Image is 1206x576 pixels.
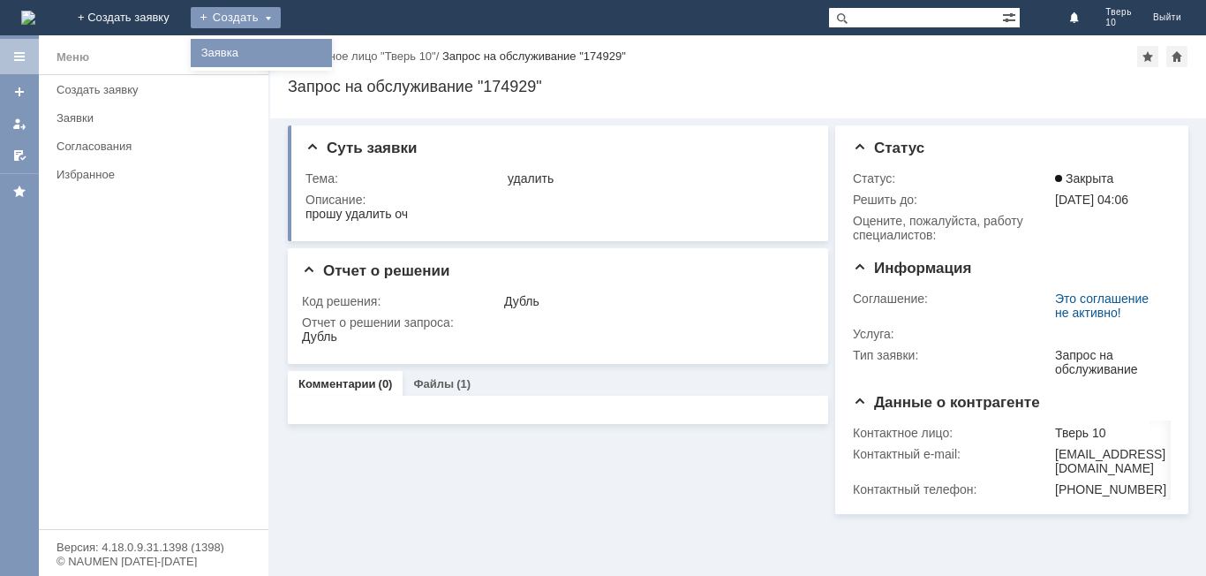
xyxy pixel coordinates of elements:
[853,426,1051,440] div: Контактное лицо:
[194,42,328,64] a: Заявка
[853,171,1051,186] div: Статус:
[1105,18,1132,28] span: 10
[57,83,258,96] div: Создать заявку
[853,394,1040,411] span: Данные о контрагенте
[21,11,35,25] img: logo
[853,140,924,156] span: Статус
[302,294,501,308] div: Код решения:
[508,171,805,186] div: удалить
[853,193,1051,207] div: Решить до:
[5,78,34,106] a: Создать заявку
[57,111,258,125] div: Заявки
[5,141,34,170] a: Мои согласования
[853,447,1051,461] div: Контактный e-mail:
[302,262,449,279] span: Отчет о решении
[49,133,265,160] a: Согласования
[57,542,251,553] div: Версия: 4.18.0.9.31.1398 (1398)
[57,168,238,181] div: Избранное
[57,556,251,567] div: © NAUMEN [DATE]-[DATE]
[853,260,971,277] span: Информация
[1055,171,1113,186] span: Закрыта
[504,294,805,308] div: Дубль
[305,171,504,186] div: Тема:
[853,348,1051,362] div: Тип заявки:
[1055,447,1166,475] div: [EMAIL_ADDRESS][DOMAIN_NAME]
[1166,46,1187,67] div: Сделать домашней страницей
[57,140,258,153] div: Согласования
[1105,7,1132,18] span: Тверь
[288,49,442,63] div: /
[298,377,376,390] a: Комментарии
[853,214,1051,242] div: Oцените, пожалуйста, работу специалистов:
[853,327,1051,341] div: Услуга:
[1055,426,1166,440] div: Тверь 10
[288,49,436,63] a: Контактное лицо "Тверь 10"
[1055,193,1128,207] span: [DATE] 04:06
[1055,482,1166,496] div: [PHONE_NUMBER]
[1002,8,1020,25] span: Расширенный поиск
[305,193,809,207] div: Описание:
[853,482,1051,496] div: Контактный телефон:
[288,78,1188,95] div: Запрос на обслуживание "174929"
[49,76,265,103] a: Создать заявку
[305,140,417,156] span: Суть заявки
[57,47,89,68] div: Меню
[5,110,34,138] a: Мои заявки
[413,377,454,390] a: Файлы
[21,11,35,25] a: Перейти на домашнюю страницу
[456,377,471,390] div: (1)
[379,377,393,390] div: (0)
[1055,348,1164,376] div: Запрос на обслуживание
[49,104,265,132] a: Заявки
[1137,46,1158,67] div: Добавить в избранное
[853,292,1051,306] div: Соглашение:
[442,49,626,63] div: Запрос на обслуживание "174929"
[1055,292,1149,320] a: Это соглашение не активно!
[302,315,809,330] div: Отчет о решении запроса:
[191,7,281,28] div: Создать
